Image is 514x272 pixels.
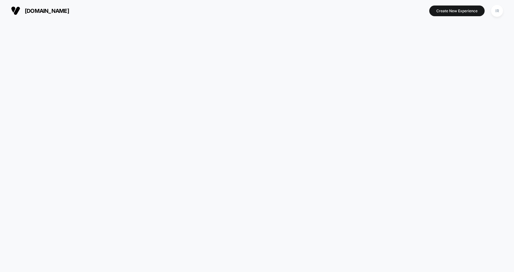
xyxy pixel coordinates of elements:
span: [DOMAIN_NAME] [25,8,69,14]
button: [DOMAIN_NAME] [9,6,71,16]
button: IR [489,5,505,17]
div: IR [491,5,503,17]
img: Visually logo [11,6,20,15]
button: Create New Experience [429,6,485,16]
